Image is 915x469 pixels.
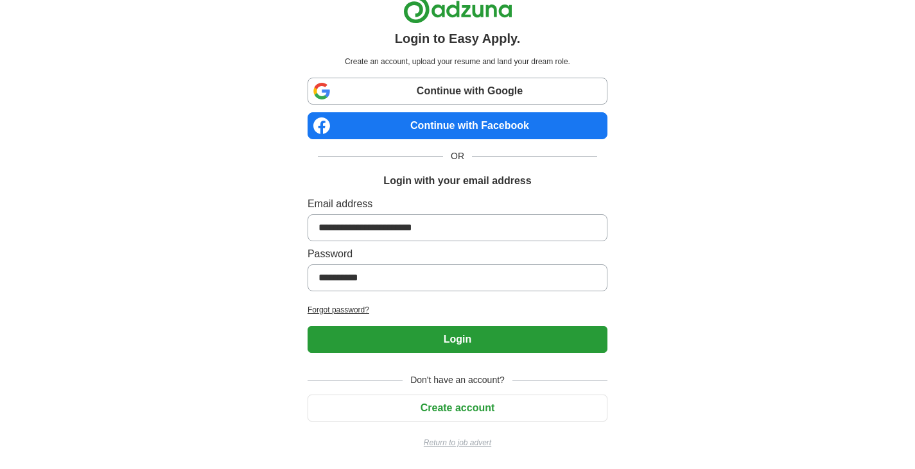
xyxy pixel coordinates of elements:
a: Forgot password? [308,304,607,316]
label: Password [308,246,607,262]
a: Return to job advert [308,437,607,448]
h1: Login with your email address [383,173,531,189]
a: Continue with Google [308,78,607,105]
span: OR [443,149,472,163]
p: Create an account, upload your resume and land your dream role. [310,56,605,67]
h1: Login to Easy Apply. [395,29,521,48]
button: Login [308,326,607,353]
a: Continue with Facebook [308,112,607,139]
button: Create account [308,395,607,422]
a: Create account [308,402,607,413]
span: Don't have an account? [403,373,512,387]
label: Email address [308,196,607,212]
